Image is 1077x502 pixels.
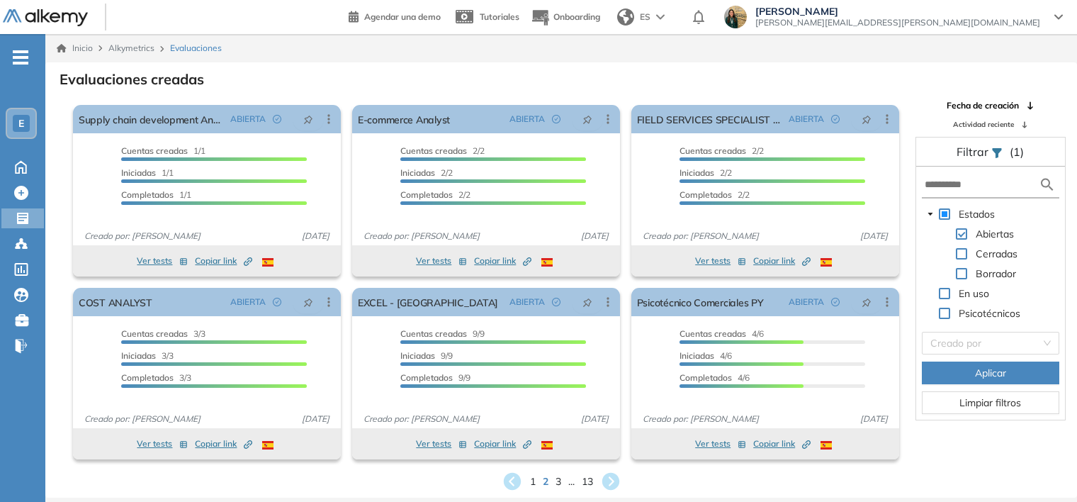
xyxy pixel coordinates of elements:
[862,296,872,308] span: pushpin
[121,167,156,178] span: Iniciadas
[121,328,188,339] span: Cuentas creadas
[680,372,750,383] span: 4/6
[480,11,519,22] span: Tutoriales
[474,435,531,452] button: Copiar link
[637,230,765,242] span: Creado por: [PERSON_NAME]
[262,258,274,267] img: ESP
[358,230,485,242] span: Creado por: [PERSON_NAME]
[851,291,882,313] button: pushpin
[195,435,252,452] button: Copiar link
[568,474,575,489] span: ...
[973,225,1017,242] span: Abiertas
[831,115,840,123] span: check-circle
[358,413,485,425] span: Creado por: [PERSON_NAME]
[230,113,266,125] span: ABIERTA
[293,108,324,130] button: pushpin
[680,189,750,200] span: 2/2
[121,350,156,361] span: Iniciadas
[79,105,225,133] a: Supply chain development Analyst
[18,118,24,129] span: E
[753,255,811,267] span: Copiar link
[680,372,732,383] span: Completados
[121,145,205,156] span: 1/1
[947,99,1019,112] span: Fecha de creación
[474,255,531,267] span: Copiar link
[617,9,634,26] img: world
[121,372,174,383] span: Completados
[582,474,593,489] span: 13
[121,372,191,383] span: 3/3
[13,56,28,59] i: -
[137,435,188,452] button: Ver tests
[400,145,467,156] span: Cuentas creadas
[956,305,1023,322] span: Psicotécnicos
[680,328,746,339] span: Cuentas creadas
[296,413,335,425] span: [DATE]
[400,167,435,178] span: Iniciadas
[273,115,281,123] span: check-circle
[509,296,545,308] span: ABIERTA
[553,11,600,22] span: Onboarding
[137,252,188,269] button: Ver tests
[400,189,453,200] span: Completados
[953,119,1014,130] span: Actividad reciente
[680,167,732,178] span: 2/2
[541,258,553,267] img: ESP
[400,372,470,383] span: 9/9
[680,350,714,361] span: Iniciadas
[922,391,1059,414] button: Limpiar filtros
[400,145,485,156] span: 2/2
[821,441,832,450] img: ESP
[976,267,1016,280] span: Borrador
[121,189,174,200] span: Completados
[575,413,614,425] span: [DATE]
[582,296,592,308] span: pushpin
[821,258,832,267] img: ESP
[60,71,204,88] h3: Evaluaciones creadas
[364,11,441,22] span: Agendar una demo
[957,145,991,159] span: Filtrar
[572,108,603,130] button: pushpin
[1010,143,1024,160] span: (1)
[195,252,252,269] button: Copiar link
[57,42,93,55] a: Inicio
[121,145,188,156] span: Cuentas creadas
[753,252,811,269] button: Copiar link
[530,474,536,489] span: 1
[79,413,206,425] span: Creado por: [PERSON_NAME]
[976,247,1017,260] span: Cerradas
[3,9,88,27] img: Logo
[831,298,840,306] span: check-circle
[680,350,732,361] span: 4/6
[789,296,824,308] span: ABIERTA
[959,287,989,300] span: En uso
[474,252,531,269] button: Copiar link
[695,252,746,269] button: Ver tests
[358,288,498,316] a: EXCEL - [GEOGRAPHIC_DATA]
[637,413,765,425] span: Creado por: [PERSON_NAME]
[509,113,545,125] span: ABIERTA
[230,296,266,308] span: ABIERTA
[755,6,1040,17] span: [PERSON_NAME]
[637,288,764,316] a: Psicotécnico Comerciales PY
[349,7,441,24] a: Agendar una demo
[582,113,592,125] span: pushpin
[170,42,222,55] span: Evaluaciones
[956,285,992,302] span: En uso
[680,328,764,339] span: 4/6
[656,14,665,20] img: arrow
[121,167,174,178] span: 1/1
[79,288,152,316] a: COST ANALYST
[680,145,764,156] span: 2/2
[575,230,614,242] span: [DATE]
[358,105,450,133] a: E-commerce Analyst
[552,298,560,306] span: check-circle
[959,208,995,221] span: Estados
[541,441,553,450] img: ESP
[262,441,274,450] img: ESP
[973,245,1020,262] span: Cerradas
[121,189,191,200] span: 1/1
[956,206,998,223] span: Estados
[303,113,313,125] span: pushpin
[1039,176,1056,194] img: search icon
